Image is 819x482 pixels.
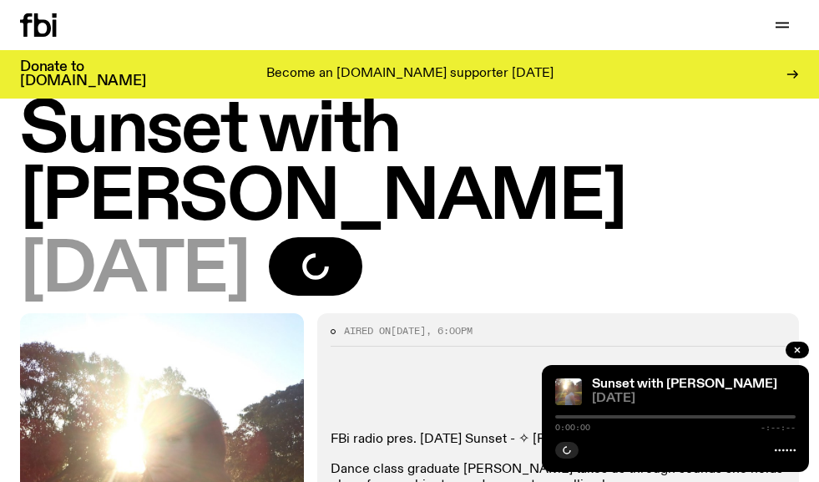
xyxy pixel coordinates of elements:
[592,378,777,391] a: Sunset with [PERSON_NAME]
[592,393,796,405] span: [DATE]
[555,424,590,432] span: 0:00:00
[426,324,473,337] span: , 6:00pm
[20,237,249,305] span: [DATE]
[761,424,796,432] span: -:--:--
[20,97,799,232] h1: Sunset with [PERSON_NAME]
[391,324,426,337] span: [DATE]
[331,432,786,448] p: FBi radio pres. [DATE] Sunset - ✧ [PERSON_NAME] residency ✧
[266,67,554,82] p: Become an [DOMAIN_NAME] supporter [DATE]
[344,324,391,337] span: Aired on
[20,60,146,89] h3: Donate to [DOMAIN_NAME]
